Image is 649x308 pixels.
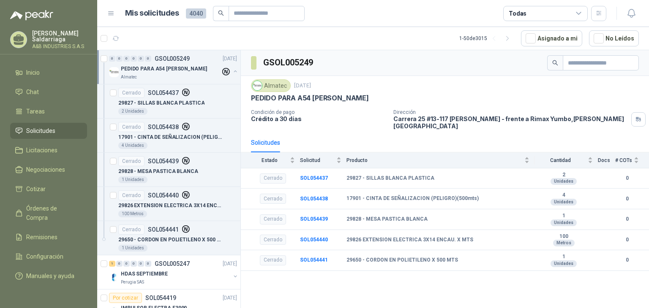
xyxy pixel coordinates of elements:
[10,268,87,284] a: Manuales y ayuda
[589,30,639,46] button: No Leídos
[253,81,262,90] img: Company Logo
[109,272,119,282] img: Company Logo
[118,190,145,200] div: Cerrado
[118,99,205,107] p: 29827 - SILLAS BLANCA PLASTICA
[26,271,74,281] span: Manuales y ayuda
[26,232,57,242] span: Remisiones
[263,56,314,69] h3: GSOL005249
[223,55,237,63] p: [DATE]
[118,168,198,176] p: 29828 - MESA PASTICA BLANCA
[459,32,514,45] div: 1 - 50 de 3015
[534,254,593,260] b: 1
[534,157,586,163] span: Cantidad
[118,245,147,251] div: 1 Unidades
[551,260,577,267] div: Unidades
[10,142,87,158] a: Licitaciones
[121,270,168,278] p: HDAS SEPTIEMBRE
[123,261,130,267] div: 0
[534,152,598,168] th: Cantidad
[534,213,593,219] b: 1
[186,8,206,19] span: 4040
[109,293,142,303] div: Por cotizar
[131,56,137,62] div: 0
[534,192,593,199] b: 4
[118,133,224,141] p: 17901 - CINTA DE SEÑALIZACION (PELIGRO)(500mts)
[552,60,558,66] span: search
[148,158,179,164] p: SOL054439
[346,157,523,163] span: Producto
[393,115,628,130] p: Carrera 25 #13-117 [PERSON_NAME] - frente a Rimax Yumbo , [PERSON_NAME][GEOGRAPHIC_DATA]
[300,237,328,243] b: SOL054440
[118,176,147,183] div: 1 Unidades
[615,215,639,223] b: 0
[223,294,237,302] p: [DATE]
[598,152,615,168] th: Docs
[10,65,87,81] a: Inicio
[118,88,145,98] div: Cerrado
[553,240,575,246] div: Metros
[509,9,526,18] div: Todas
[10,181,87,197] a: Cotizar
[138,56,144,62] div: 0
[300,216,328,222] a: SOL054439
[251,94,369,103] p: PEDIDO PARA A54 [PERSON_NAME]
[118,236,224,244] p: 29650 - CORDON EN POLIETILENO X 500 MTS
[145,56,151,62] div: 0
[10,162,87,178] a: Negociaciones
[109,259,239,286] a: 1 0 0 0 0 0 GSOL005247[DATE] Company LogoHDAS SEPTIEMBREPerugia SAS
[260,214,286,224] div: Cerrado
[97,84,240,119] a: CerradoSOL05443729827 - SILLAS BLANCA PLASTICA2 Unidades
[148,227,179,232] p: SOL054441
[118,156,145,166] div: Cerrado
[300,175,328,181] b: SOL054437
[251,79,291,92] div: Almatec
[251,157,288,163] span: Estado
[123,56,130,62] div: 0
[26,204,79,222] span: Órdenes de Compra
[615,195,639,203] b: 0
[26,146,57,155] span: Licitaciones
[218,10,224,16] span: search
[97,119,240,153] a: CerradoSOL05443817901 - CINTA DE SEÑALIZACION (PELIGRO)(500mts)4 Unidades
[300,152,346,168] th: Solicitud
[138,261,144,267] div: 0
[131,261,137,267] div: 0
[260,173,286,184] div: Cerrado
[346,175,434,182] b: 29827 - SILLAS BLANCA PLASTICA
[241,152,300,168] th: Estado
[97,153,240,187] a: CerradoSOL05443929828 - MESA PASTICA BLANCA1 Unidades
[300,257,328,263] a: SOL054441
[615,236,639,244] b: 0
[300,157,335,163] span: Solicitud
[346,216,428,223] b: 29828 - MESA PASTICA BLANCA
[615,256,639,264] b: 0
[223,260,237,268] p: [DATE]
[26,184,46,194] span: Cotizar
[109,54,239,81] a: 0 0 0 0 0 0 GSOL005249[DATE] Company LogoPEDIDO PARA A54 [PERSON_NAME]Almatec
[294,82,311,90] p: [DATE]
[10,200,87,226] a: Órdenes de Compra
[32,44,87,49] p: A&B INDUSTRIES S.A.S
[10,84,87,100] a: Chat
[251,138,280,147] div: Solicitudes
[300,196,328,202] a: SOL054438
[109,56,115,62] div: 0
[109,261,115,267] div: 1
[26,107,45,116] span: Tareas
[10,123,87,139] a: Solicitudes
[615,157,632,163] span: # COTs
[10,229,87,245] a: Remisiones
[251,115,387,122] p: Crédito a 30 días
[615,152,649,168] th: # COTs
[118,211,147,217] div: 100 Metros
[260,255,286,265] div: Cerrado
[534,172,593,178] b: 2
[118,202,224,210] p: 29826 EXTENSION ELECTRICA 3X14 ENCAU. X MTS
[155,261,190,267] p: GSOL005247
[148,124,179,130] p: SOL054438
[346,152,534,168] th: Producto
[251,109,387,115] p: Condición de pago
